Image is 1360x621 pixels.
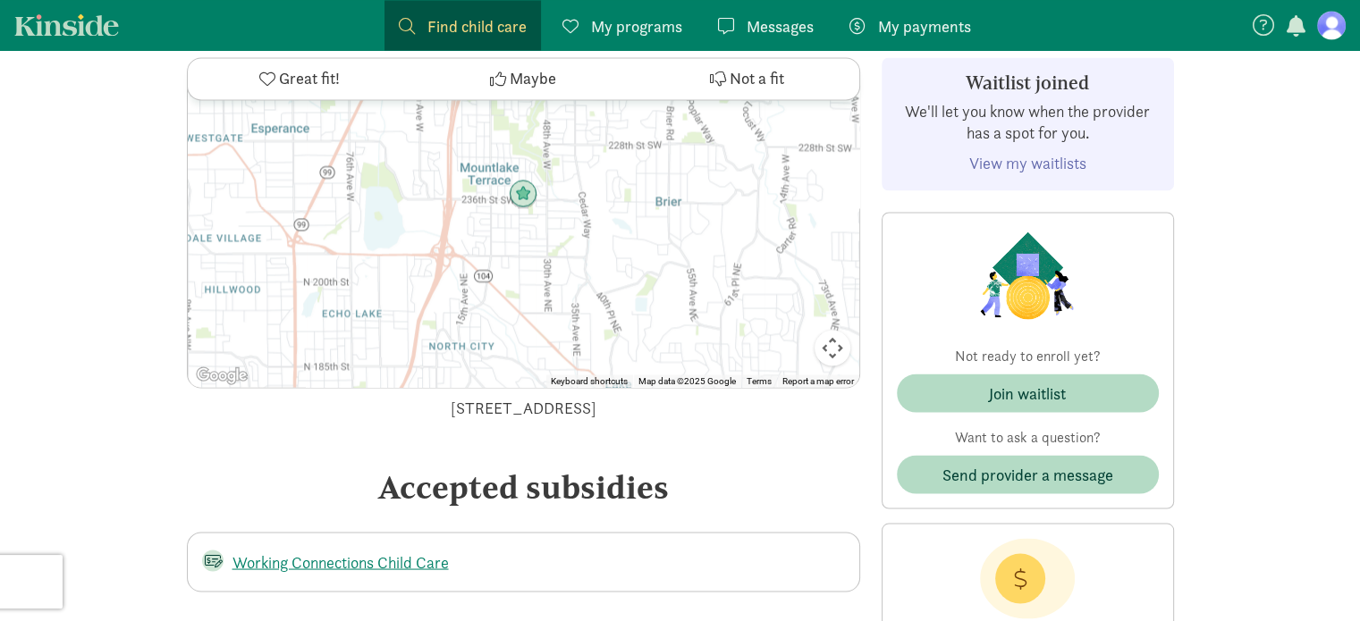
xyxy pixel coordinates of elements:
a: Working Connections Child Care [232,551,449,572]
span: My payments [878,14,971,38]
img: Google [192,364,251,387]
div: Accepted subsidies [187,462,860,510]
a: Report a map error [782,375,854,385]
p: We'll let you know when the provider has a spot for you. [897,101,1159,144]
span: Maybe [510,67,556,91]
button: Great fit! [188,58,411,99]
span: Great fit! [279,67,340,91]
div: Join waitlist [989,381,1066,405]
h3: Waitlist joined [897,72,1159,94]
span: Find child care [427,14,527,38]
a: Open this area in Google Maps (opens a new window) [192,364,251,387]
button: Map camera controls [815,330,850,365]
button: Not a fit [635,58,858,99]
p: Want to ask a question? [897,426,1159,448]
span: Messages [747,14,814,38]
a: View my waitlists [969,153,1086,173]
button: Join waitlist [897,373,1159,412]
span: My programs [591,14,682,38]
a: Kinside [14,13,119,36]
span: Map data ©2025 Google [638,375,736,385]
span: Not a fit [730,67,784,91]
img: Provider logo [976,227,1079,323]
button: Keyboard shortcuts [551,374,628,387]
a: Terms [747,375,772,385]
div: [STREET_ADDRESS] [187,395,860,419]
p: Not ready to enroll yet? [897,345,1159,366]
button: Maybe [411,58,635,99]
span: Send provider a message [942,462,1113,486]
button: Send provider a message [897,455,1159,493]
